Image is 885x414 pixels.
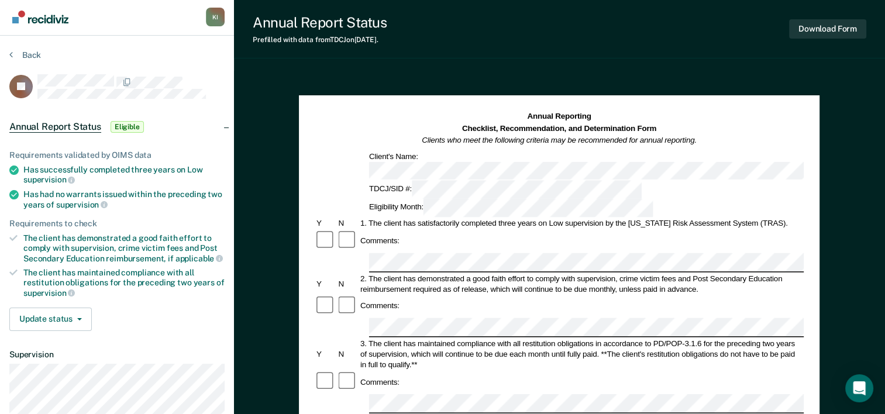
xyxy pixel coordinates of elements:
div: N [337,218,359,229]
div: Y [315,349,336,359]
div: K I [206,8,225,26]
div: Has successfully completed three years on Low [23,165,225,185]
div: Eligibility Month: [367,199,655,217]
em: Clients who meet the following criteria may be recommended for annual reporting. [422,136,697,144]
div: Comments: [359,301,401,311]
button: Back [9,50,41,60]
div: Has had no warrants issued within the preceding two years of [23,189,225,209]
div: Requirements validated by OIMS data [9,150,225,160]
div: Y [315,218,336,229]
div: Requirements to check [9,219,225,229]
div: Y [315,278,336,289]
span: supervision [23,288,75,298]
div: TDCJ/SID #: [367,181,643,199]
span: supervision [23,175,75,184]
div: The client has maintained compliance with all restitution obligations for the preceding two years of [23,268,225,298]
div: The client has demonstrated a good faith effort to comply with supervision, crime victim fees and... [23,233,225,263]
span: Annual Report Status [9,121,101,133]
div: N [337,278,359,289]
div: Comments: [359,377,401,387]
strong: Annual Reporting [528,112,591,121]
dt: Supervision [9,350,225,360]
img: Recidiviz [12,11,68,23]
span: applicable [175,254,223,263]
div: Annual Report Status [253,14,387,31]
button: Profile dropdown button [206,8,225,26]
div: 1. The client has satisfactorily completed three years on Low supervision by the [US_STATE] Risk ... [359,218,804,229]
div: Comments: [359,236,401,246]
div: 2. The client has demonstrated a good faith effort to comply with supervision, crime victim fees ... [359,273,804,294]
span: Eligible [111,121,144,133]
div: Open Intercom Messenger [845,374,873,402]
strong: Checklist, Recommendation, and Determination Form [462,124,656,133]
span: supervision [56,200,108,209]
div: Prefilled with data from TDCJ on [DATE] . [253,36,387,44]
button: Download Form [789,19,866,39]
div: 3. The client has maintained compliance with all restitution obligations in accordance to PD/POP-... [359,338,804,370]
div: N [337,349,359,359]
button: Update status [9,308,92,331]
